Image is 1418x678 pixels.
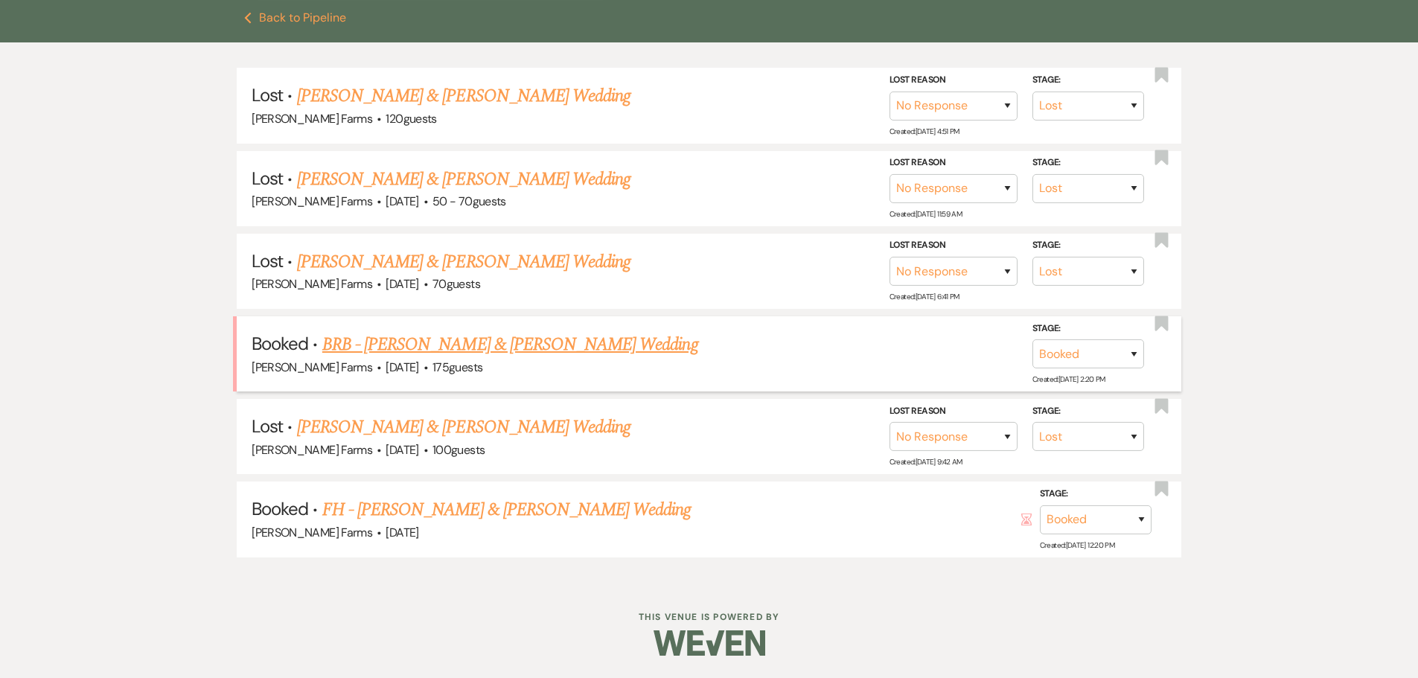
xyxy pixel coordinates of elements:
[252,525,372,540] span: [PERSON_NAME] Farms
[386,111,436,127] span: 120 guests
[252,83,283,106] span: Lost
[432,276,480,292] span: 70 guests
[654,617,765,669] img: Weven Logo
[252,194,372,209] span: [PERSON_NAME] Farms
[297,83,630,109] a: [PERSON_NAME] & [PERSON_NAME] Wedding
[1032,374,1105,384] span: Created: [DATE] 2:20 PM
[297,249,630,275] a: [PERSON_NAME] & [PERSON_NAME] Wedding
[297,166,630,193] a: [PERSON_NAME] & [PERSON_NAME] Wedding
[386,194,418,209] span: [DATE]
[890,237,1018,254] label: Lost Reason
[1032,155,1144,171] label: Stage:
[322,496,692,523] a: FH - [PERSON_NAME] & [PERSON_NAME] Wedding
[386,359,418,375] span: [DATE]
[252,111,372,127] span: [PERSON_NAME] Farms
[386,276,418,292] span: [DATE]
[322,331,698,358] a: BRB - [PERSON_NAME] & [PERSON_NAME] Wedding
[244,12,346,24] button: Back to Pipeline
[890,127,959,136] span: Created: [DATE] 4:51 PM
[297,414,630,441] a: [PERSON_NAME] & [PERSON_NAME] Wedding
[1032,237,1144,254] label: Stage:
[890,457,962,467] span: Created: [DATE] 9:42 AM
[252,332,308,355] span: Booked
[890,209,962,219] span: Created: [DATE] 11:59 AM
[252,359,372,375] span: [PERSON_NAME] Farms
[252,249,283,272] span: Lost
[252,415,283,438] span: Lost
[890,72,1018,89] label: Lost Reason
[1040,540,1114,550] span: Created: [DATE] 12:20 PM
[252,167,283,190] span: Lost
[386,525,418,540] span: [DATE]
[1032,403,1144,420] label: Stage:
[432,194,506,209] span: 50 - 70 guests
[252,442,372,458] span: [PERSON_NAME] Farms
[890,292,959,301] span: Created: [DATE] 6:41 PM
[890,155,1018,171] label: Lost Reason
[252,497,308,520] span: Booked
[1032,72,1144,89] label: Stage:
[890,403,1018,420] label: Lost Reason
[252,276,372,292] span: [PERSON_NAME] Farms
[1040,486,1152,502] label: Stage:
[1032,321,1144,337] label: Stage:
[432,442,485,458] span: 100 guests
[432,359,482,375] span: 175 guests
[386,442,418,458] span: [DATE]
